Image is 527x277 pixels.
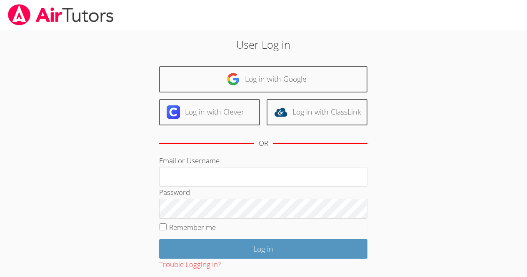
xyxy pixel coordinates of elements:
img: airtutors_banner-c4298cdbf04f3fff15de1276eac7730deb9818008684d7c2e4769d2f7ddbe033.png [7,4,115,25]
button: Trouble Logging In? [159,259,221,271]
label: Password [159,187,190,197]
label: Email or Username [159,156,220,165]
input: Log in [159,239,367,259]
h2: User Log in [121,37,406,52]
label: Remember me [169,222,216,232]
a: Log in with Clever [159,99,260,125]
a: Log in with Google [159,66,367,92]
img: classlink-logo-d6bb404cc1216ec64c9a2012d9dc4662098be43eaf13dc465df04b49fa7ab582.svg [274,105,287,119]
img: google-logo-50288ca7cdecda66e5e0955fdab243c47b7ad437acaf1139b6f446037453330a.svg [227,72,240,86]
img: clever-logo-6eab21bc6e7a338710f1a6ff85c0baf02591cd810cc4098c63d3a4b26e2feb20.svg [167,105,180,119]
a: Log in with ClassLink [267,99,367,125]
div: OR [259,137,268,150]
